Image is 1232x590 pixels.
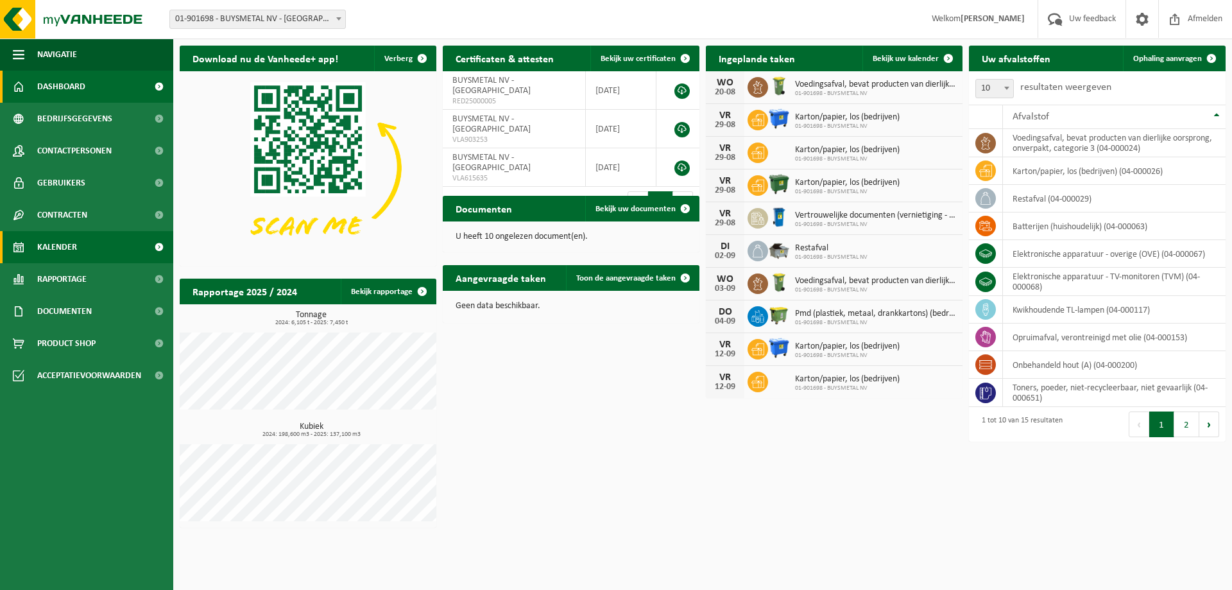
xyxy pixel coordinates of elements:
[795,188,900,196] span: 01-901698 - BUYSMETAL NV
[186,431,436,438] span: 2024: 198,600 m3 - 2025: 137,100 m3
[586,71,656,110] td: [DATE]
[566,265,698,291] a: Toon de aangevraagde taken
[170,10,345,28] span: 01-901698 - BUYSMETAL NV - HARELBEKE
[712,219,738,228] div: 29-08
[768,108,790,130] img: WB-1100-HPE-BE-01
[795,243,868,254] span: Restafval
[180,71,436,264] img: Download de VHEPlus App
[452,173,576,184] span: VLA615635
[768,337,790,359] img: WB-1100-HPE-BE-01
[37,135,112,167] span: Contactpersonen
[452,153,531,173] span: BUYSMETAL NV - [GEOGRAPHIC_DATA]
[37,295,92,327] span: Documenten
[37,263,87,295] span: Rapportage
[452,96,576,107] span: RED25000005
[1003,296,1226,324] td: kwikhoudende TL-lampen (04-000117)
[586,110,656,148] td: [DATE]
[180,46,351,71] h2: Download nu de Vanheede+ app!
[712,372,738,383] div: VR
[585,196,698,221] a: Bekijk uw documenten
[712,340,738,350] div: VR
[186,422,436,438] h3: Kubiek
[712,153,738,162] div: 29-08
[795,309,956,319] span: Pmd (plastiek, metaal, drankkartons) (bedrijven)
[712,274,738,284] div: WO
[712,241,738,252] div: DI
[384,55,413,63] span: Verberg
[1020,82,1111,92] label: resultaten weergeven
[712,88,738,97] div: 20-08
[712,307,738,317] div: DO
[186,311,436,326] h3: Tonnage
[795,221,956,229] span: 01-901698 - BUYSMETAL NV
[1003,157,1226,185] td: karton/papier, los (bedrijven) (04-000026)
[712,110,738,121] div: VR
[1003,351,1226,379] td: onbehandeld hout (A) (04-000200)
[169,10,346,29] span: 01-901698 - BUYSMETAL NV - HARELBEKE
[969,46,1063,71] h2: Uw afvalstoffen
[586,148,656,187] td: [DATE]
[712,78,738,88] div: WO
[795,178,900,188] span: Karton/papier, los (bedrijven)
[768,173,790,195] img: WB-1100-HPE-GN-01
[795,374,900,385] span: Karton/papier, los (bedrijven)
[862,46,961,71] a: Bekijk uw kalender
[768,75,790,97] img: WB-0140-HPE-GN-50
[456,232,687,241] p: U heeft 10 ongelezen document(en).
[590,46,698,71] a: Bekijk uw certificaten
[795,254,868,261] span: 01-901698 - BUYSMETAL NV
[712,252,738,261] div: 02-09
[37,360,141,392] span: Acceptatievoorwaarden
[1003,268,1226,296] td: elektronische apparatuur - TV-monitoren (TVM) (04-000068)
[795,80,956,90] span: Voedingsafval, bevat producten van dierlijke oorsprong, onverpakt, categorie 3
[768,239,790,261] img: WB-5000-GAL-GY-01
[37,167,85,199] span: Gebruikers
[443,196,525,221] h2: Documenten
[452,114,531,134] span: BUYSMETAL NV - [GEOGRAPHIC_DATA]
[795,319,956,327] span: 01-901698 - BUYSMETAL NV
[37,71,85,103] span: Dashboard
[712,176,738,186] div: VR
[712,350,738,359] div: 12-09
[180,279,310,304] h2: Rapportage 2025 / 2024
[795,90,956,98] span: 01-901698 - BUYSMETAL NV
[1199,412,1219,437] button: Next
[576,274,676,282] span: Toon de aangevraagde taken
[595,205,676,213] span: Bekijk uw documenten
[601,55,676,63] span: Bekijk uw certificaten
[768,272,790,293] img: WB-0140-HPE-GN-50
[795,211,956,221] span: Vertrouwelijke documenten (vernietiging - recyclage)
[795,352,900,360] span: 01-901698 - BUYSMETAL NV
[873,55,939,63] span: Bekijk uw kalender
[37,327,96,360] span: Product Shop
[712,143,738,153] div: VR
[795,276,956,286] span: Voedingsafval, bevat producten van dierlijke oorsprong, onverpakt, categorie 3
[37,231,77,263] span: Kalender
[712,284,738,293] div: 03-09
[452,135,576,145] span: VLA903253
[795,342,900,352] span: Karton/papier, los (bedrijven)
[1174,412,1199,437] button: 2
[795,286,956,294] span: 01-901698 - BUYSMETAL NV
[975,79,1014,98] span: 10
[706,46,808,71] h2: Ingeplande taken
[1013,112,1049,122] span: Afvalstof
[456,302,687,311] p: Geen data beschikbaar.
[1003,213,1226,240] td: batterijen (huishoudelijk) (04-000063)
[1129,412,1149,437] button: Previous
[1123,46,1224,71] a: Ophaling aanvragen
[1003,185,1226,213] td: restafval (04-000029)
[1133,55,1202,63] span: Ophaling aanvragen
[795,123,900,130] span: 01-901698 - BUYSMETAL NV
[1149,412,1174,437] button: 1
[341,279,435,304] a: Bekijk rapportage
[37,103,112,135] span: Bedrijfsgegevens
[768,304,790,326] img: WB-1100-HPE-GN-50
[712,209,738,219] div: VR
[795,155,900,163] span: 01-901698 - BUYSMETAL NV
[443,265,559,290] h2: Aangevraagde taken
[443,46,567,71] h2: Certificaten & attesten
[712,186,738,195] div: 29-08
[186,320,436,326] span: 2024: 6,105 t - 2025: 7,450 t
[1003,379,1226,407] td: toners, poeder, niet-recycleerbaar, niet gevaarlijk (04-000651)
